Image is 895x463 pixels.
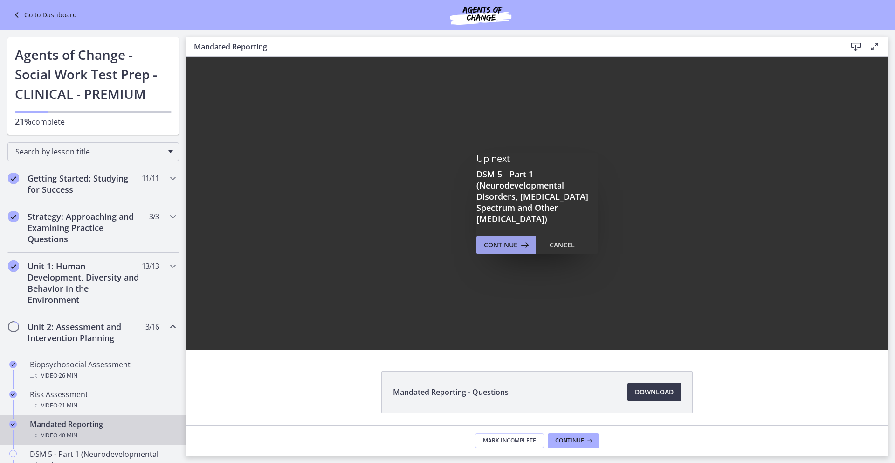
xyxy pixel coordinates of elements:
[476,168,598,224] h3: DSM 5 - Part 1 (Neurodevelopmental Disorders, [MEDICAL_DATA] Spectrum and Other [MEDICAL_DATA])
[15,116,32,127] span: 21%
[149,211,159,222] span: 3 / 3
[30,419,175,441] div: Mandated Reporting
[550,239,575,251] div: Cancel
[142,260,159,272] span: 13 / 13
[393,386,509,398] span: Mandated Reporting - Questions
[627,383,681,401] a: Download
[57,400,77,411] span: · 21 min
[476,153,598,165] p: Up next
[28,211,141,245] h2: Strategy: Approaching and Examining Practice Questions
[15,147,164,157] span: Search by lesson title
[30,370,175,381] div: Video
[8,173,19,184] i: Completed
[425,4,537,26] img: Agents of Change Social Work Test Prep
[9,391,17,398] i: Completed
[15,45,172,104] h1: Agents of Change - Social Work Test Prep - CLINICAL - PREMIUM
[30,389,175,411] div: Risk Assessment
[30,430,175,441] div: Video
[475,433,544,448] button: Mark Incomplete
[28,260,141,305] h2: Unit 1: Human Development, Diversity and Behavior in the Environment
[476,236,536,254] button: Continue
[7,142,179,161] div: Search by lesson title
[548,433,599,448] button: Continue
[484,239,517,251] span: Continue
[57,430,77,441] span: · 40 min
[28,321,141,344] h2: Unit 2: Assessment and Intervention Planning
[635,386,674,398] span: Download
[30,359,175,381] div: Biopsychosocial Assessment
[30,400,175,411] div: Video
[555,437,584,444] span: Continue
[9,361,17,368] i: Completed
[9,421,17,428] i: Completed
[145,321,159,332] span: 3 / 16
[194,41,832,52] h3: Mandated Reporting
[15,116,172,127] p: complete
[28,173,141,195] h2: Getting Started: Studying for Success
[142,173,159,184] span: 11 / 11
[483,437,536,444] span: Mark Incomplete
[57,370,77,381] span: · 26 min
[11,9,77,21] a: Go to Dashboard
[8,260,19,272] i: Completed
[542,236,582,254] button: Cancel
[8,211,19,222] i: Completed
